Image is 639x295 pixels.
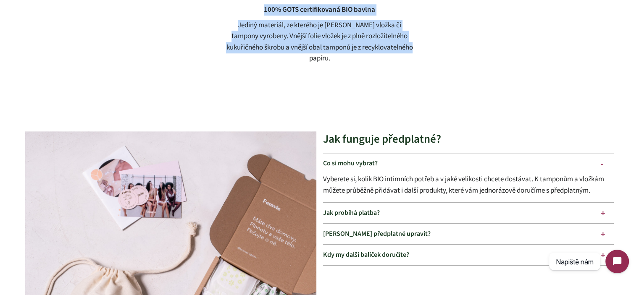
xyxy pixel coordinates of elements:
div: Jediný materiál, ze kterého je [PERSON_NAME] vložka či tampony vyrobeny. Vnější folie vložek je z... [224,20,415,64]
div: Jak probíhá platba? [323,203,614,223]
h3: Jak funguje předplatné? [323,131,614,147]
div: 100% GOTS certifikovaná BIO bavlna [264,4,375,16]
div: Co si mohu vybrat? [323,153,614,174]
div: [PERSON_NAME] předplatné upravit? [323,224,614,244]
div: Kdy my další balíček doručíte? [323,245,614,265]
div: Vyberete si, kolik BIO intimních potřeb a v jaké velikosti chcete dostávat. K tamponům a vložkám ... [323,174,614,202]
